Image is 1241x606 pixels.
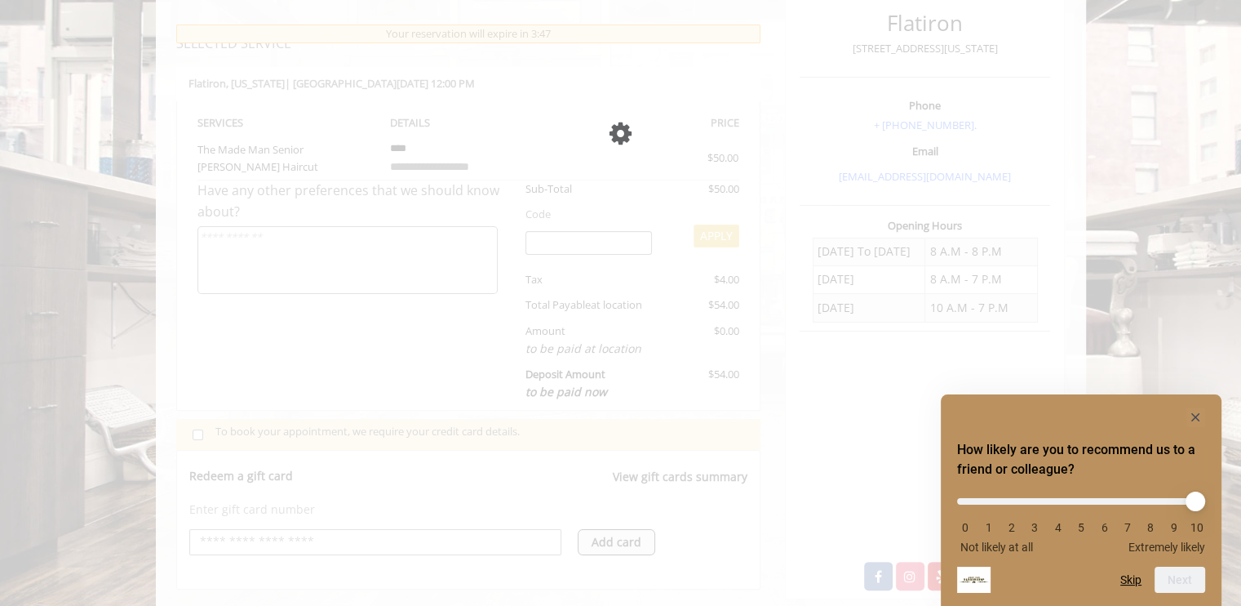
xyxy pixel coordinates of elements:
[1155,567,1205,593] button: Next question
[957,408,1205,593] div: How likely are you to recommend us to a friend or colleague? Select an option from 0 to 10, with ...
[957,521,973,534] li: 0
[1166,521,1182,534] li: 9
[1189,521,1205,534] li: 10
[1004,521,1020,534] li: 2
[957,440,1205,479] h2: How likely are you to recommend us to a friend or colleague? Select an option from 0 to 10, with ...
[1142,521,1159,534] li: 8
[980,521,996,534] li: 1
[1073,521,1089,534] li: 5
[1186,408,1205,427] button: Hide survey
[1119,521,1136,534] li: 7
[1128,541,1205,554] span: Extremely likely
[1120,573,1141,586] button: Skip
[960,541,1033,554] span: Not likely at all
[1050,521,1066,534] li: 4
[1096,521,1112,534] li: 6
[1026,521,1043,534] li: 3
[957,486,1205,554] div: How likely are you to recommend us to a friend or colleague? Select an option from 0 to 10, with ...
